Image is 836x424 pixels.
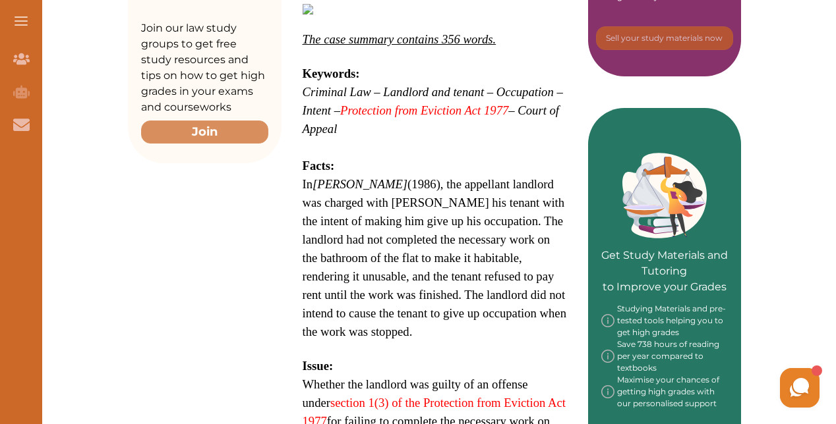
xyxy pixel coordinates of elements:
[601,338,729,374] div: Save 738 hours of reading per year compared to textbooks
[596,26,733,50] button: [object Object]
[601,303,729,338] div: Studying Materials and pre-tested tools helping you to get high grades
[622,153,707,238] img: Green card image
[303,177,566,338] span: In (1986), the appellant landlord was charged with [PERSON_NAME] his tenant with the intent of ma...
[601,211,729,295] p: Get Study Materials and Tutoring to Improve your Grades
[601,303,614,338] img: info-img
[313,177,407,191] em: [PERSON_NAME]
[303,32,496,46] em: The case summary contains 356 words.
[141,120,268,144] button: Join
[303,359,334,373] strong: Issue:
[303,4,567,14] img: e3d1252f-8efe-4a7e-977c-0f062b7d2042
[606,32,723,44] p: Sell your study materials now
[303,159,335,172] strong: Facts:
[520,365,823,411] iframe: HelpCrunch
[141,20,268,115] p: Join our law study groups to get free study resources and tips on how to get high grades in your ...
[340,103,508,117] a: Protection from Eviction Act 1977
[303,85,563,136] em: Criminal Law – Landlord and tenant – Occupation – Intent – – Court of Appeal
[601,338,614,374] img: info-img
[303,66,360,80] strong: Keywords:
